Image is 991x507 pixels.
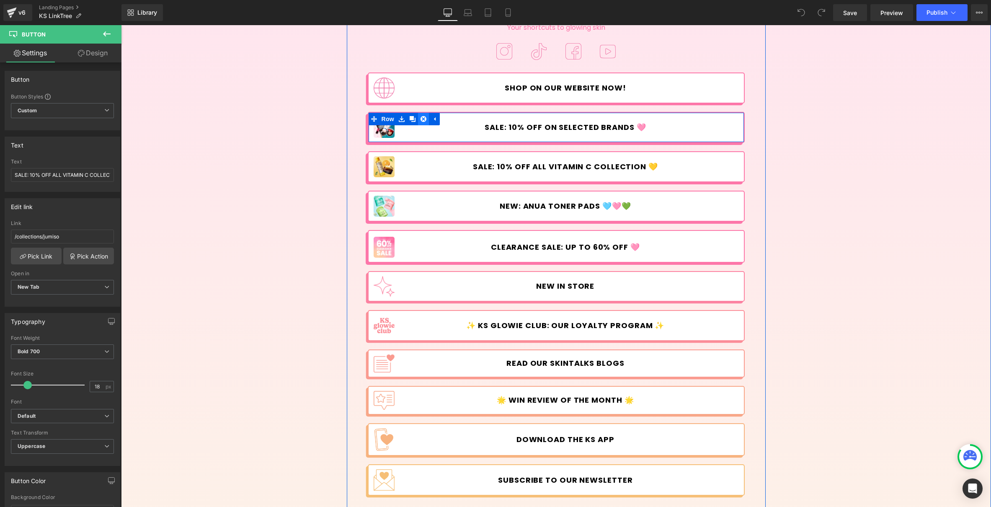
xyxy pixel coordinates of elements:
[286,88,297,100] a: Clone Row
[377,450,511,460] span: Subscribe to our Newsletter
[11,159,114,165] div: Text
[308,88,319,100] a: Expand / Collapse
[11,93,114,100] div: Button Styles
[283,406,618,423] a: Download the KS app
[62,44,123,62] a: Design
[843,8,857,17] span: Save
[253,92,274,113] img: Back to School
[11,313,45,325] div: Typography
[18,284,39,290] b: New Tab
[253,290,274,311] img: Peach YouTube Logo
[11,271,114,277] div: Open in
[813,4,830,21] button: Redo
[22,31,46,38] span: Button
[11,230,114,243] input: https://your-shop.myshopify.com
[283,133,618,150] a: SALE: 10% OFF ALL VITAMIN C COLLECTION 💛
[11,220,114,226] div: Link
[11,137,23,149] div: Text
[870,4,913,21] a: Preview
[17,7,27,18] div: v6
[39,13,72,19] span: KS LinkTree
[253,329,274,347] img: Peach Post Icon with heart
[137,9,157,16] span: Library
[11,399,114,405] div: Font
[283,329,618,347] a: Read our Skintalks Blogs
[498,4,518,21] a: Mobile
[283,366,618,384] a: 🌟 Win Review of the Month 🌟
[18,413,36,420] i: Default
[478,4,498,21] a: Tablet
[11,494,114,500] div: Background Color
[880,8,903,17] span: Preview
[916,4,968,21] button: Publish
[258,88,275,100] span: Row
[18,443,45,449] b: Uppercase
[297,88,308,100] a: Remove Row
[253,251,274,272] img: Pink sparkles
[458,4,478,21] a: Laptop
[253,212,274,233] img: Clearance Sale
[283,292,618,309] a: ✨ KS Glowie Club: Our Loyalty program ✨
[370,217,519,227] span: CLEARANCE SALE: UP TO 60% OFF 🩷
[384,58,505,67] span: Shop on our website now!
[253,52,274,73] img: Pink planet icon
[395,410,493,419] span: Download the KS app
[283,93,618,111] a: SALE: 10% OFF ON SELECTED BRANDS 🩷
[793,4,810,21] button: Undo
[253,171,274,191] img: Anua
[379,176,510,186] span: NEW: ANUA TONER PADS 🩵🩷💚
[963,479,983,499] div: Open Intercom Messenger
[11,473,46,484] div: Button Color
[283,446,618,464] a: Subscribe to our Newsletter
[253,444,274,466] img: Yellow Envelope Icon with heart
[121,4,163,21] a: New Library
[11,199,33,210] div: Edit link
[345,296,543,305] span: ✨ KS Glowie Club: Our Loyalty program ✨
[11,335,114,341] div: Font Weight
[926,9,947,16] span: Publish
[352,137,537,146] span: SALE: 10% OFF ALL VITAMIN C COLLECTION 💛
[3,4,32,21] a: v6
[106,384,113,389] span: px
[11,430,114,436] div: Text Transform
[11,71,29,83] div: Button
[11,248,62,264] a: Pick Link
[275,88,286,100] a: Save row
[253,366,274,385] img: Orange Review Icon
[63,248,114,264] a: Pick Action
[364,98,525,107] span: SALE: 10% OFF ON SELECTED BRANDS 🩷
[11,371,114,377] div: Font Size
[283,252,618,270] a: New in store
[18,107,37,114] b: Custom
[376,370,513,380] span: 🌟 Win Review of the Month 🌟
[39,4,121,11] a: Landing Pages
[283,172,618,190] a: NEW: ANUA TONER PADS 🩵🩷💚
[415,256,473,266] span: New in store
[253,403,272,426] img: Orange Phone Icon with heart
[253,131,274,152] img: Vitamin C
[283,54,618,72] a: Shop on our website now!
[18,348,40,354] b: Bold 700
[971,4,988,21] button: More
[283,213,618,231] a: CLEARANCE SALE: UP TO 60% OFF 🩷
[385,334,503,343] span: Read our Skintalks Blogs
[438,4,458,21] a: Desktop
